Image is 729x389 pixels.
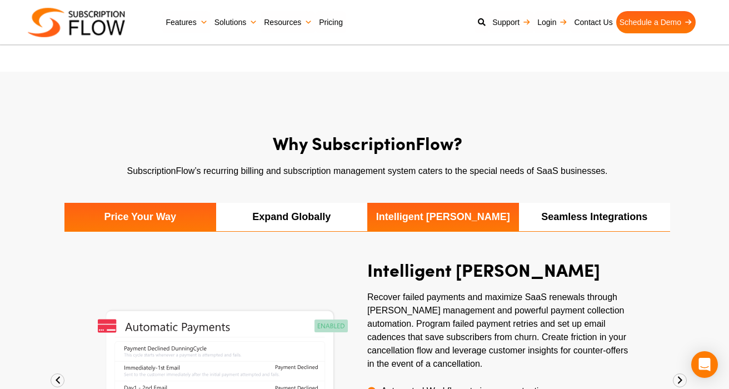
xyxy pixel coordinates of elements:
a: Pricing [316,11,346,33]
li: Seamless Integrations [519,203,671,231]
img: Subscriptionflow [28,8,125,37]
div: Open Intercom Messenger [691,351,718,378]
li: Intelligent [PERSON_NAME] [367,203,519,231]
h2: Why SubscriptionFlow? [64,133,670,153]
a: Features [162,11,211,33]
h2: Intelligent [PERSON_NAME] [367,260,637,280]
li: Price Your Way [64,203,216,231]
a: Solutions [211,11,261,33]
a: Support [489,11,534,33]
li: Expand Globally [216,203,368,231]
p: Recover failed payments and maximize SaaS renewals through [PERSON_NAME] management and powerful ... [367,291,637,371]
a: Login [534,11,571,33]
a: Contact Us [571,11,616,33]
p: SubscriptionFlow’s recurring billing and subscription management system caters to the special nee... [92,164,642,178]
a: Schedule a Demo [616,11,696,33]
a: Resources [261,11,316,33]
